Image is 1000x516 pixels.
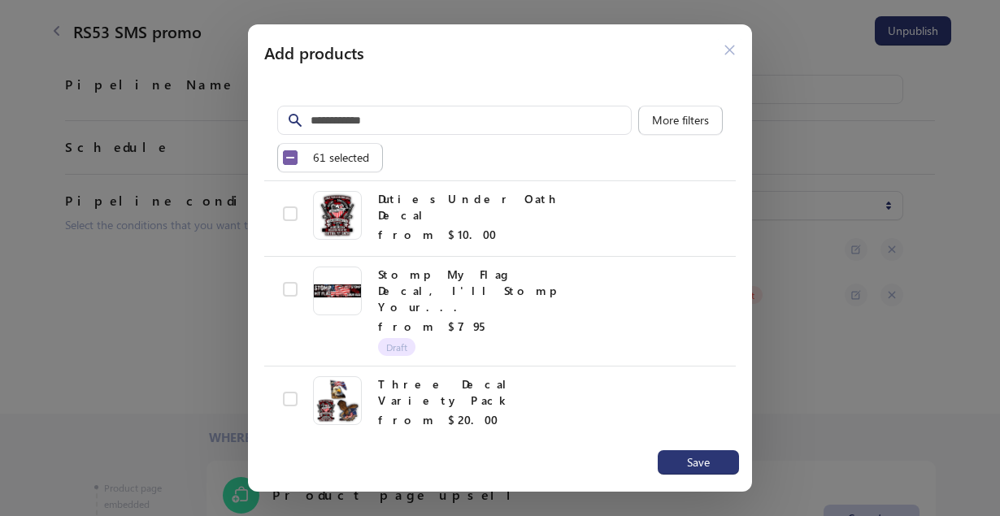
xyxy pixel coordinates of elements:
[652,114,709,127] span: More filters
[687,456,710,469] span: Save
[658,450,739,475] button: Save
[378,376,513,408] span: Three Decal Variety Pack
[378,319,492,334] span: from $7.95
[378,412,498,427] span: from $20.00
[386,342,407,352] span: Draft
[378,267,562,314] span: Stomp My Flag Decal, I'll Stomp Your...
[378,227,496,242] span: from $10.00
[717,37,742,63] button: Close
[264,41,701,63] h2: Add products
[313,151,369,164] span: 61 selected
[638,106,723,135] button: More filters
[378,191,560,223] span: Duties Under Oath Decal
